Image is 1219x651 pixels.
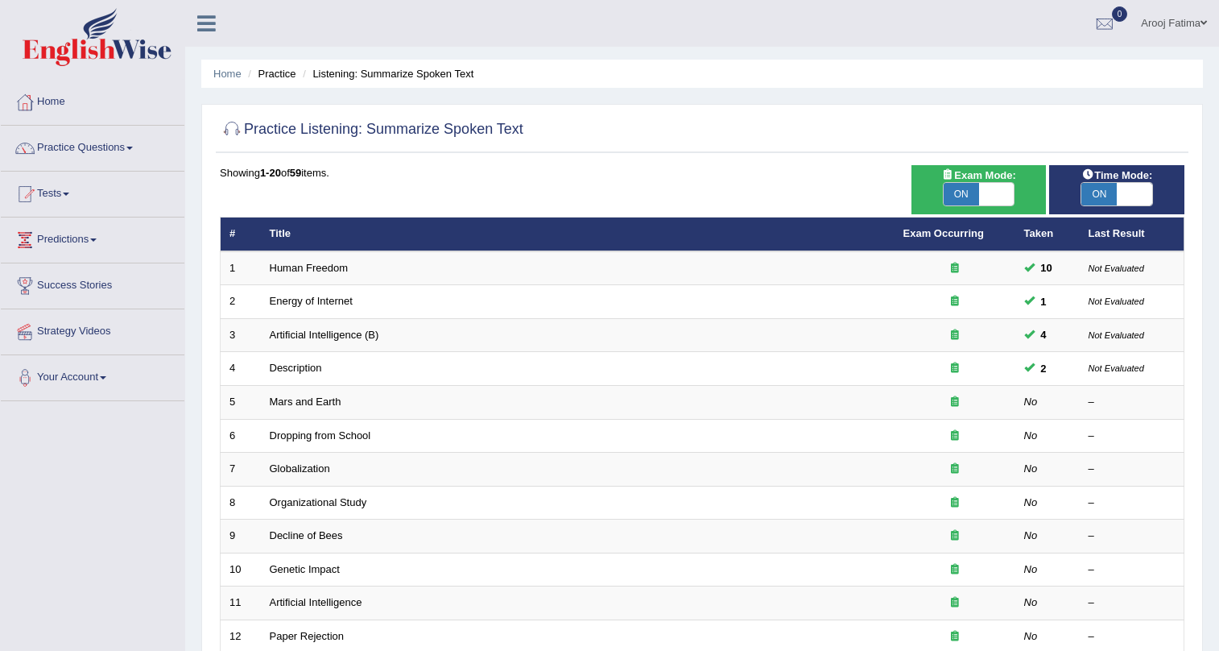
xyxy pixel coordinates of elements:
a: Success Stories [1,263,184,304]
a: Tests [1,172,184,212]
a: Artificial Intelligence (B) [270,329,379,341]
em: No [1024,429,1038,442]
b: 1-20 [260,167,281,179]
a: Description [270,362,322,374]
div: – [1089,595,1176,611]
li: Practice [244,66,295,81]
th: Last Result [1080,218,1184,251]
span: ON [944,183,979,205]
div: Exam occurring question [903,261,1006,276]
div: – [1089,429,1176,444]
small: Not Evaluated [1089,363,1144,373]
td: 7 [221,453,261,487]
td: 2 [221,285,261,319]
a: Mars and Earth [270,396,341,408]
div: Exam occurring question [903,629,1006,645]
a: Predictions [1,218,184,258]
span: Exam Mode: [935,167,1022,184]
a: Strategy Videos [1,309,184,350]
a: Practice Questions [1,126,184,166]
td: 9 [221,520,261,554]
div: Exam occurring question [903,328,1006,343]
div: Exam occurring question [903,294,1006,309]
td: 10 [221,553,261,587]
a: Paper Rejection [270,630,345,642]
a: Artificial Intelligence [270,596,362,608]
span: You can still take this question [1035,293,1053,310]
th: # [221,218,261,251]
th: Title [261,218,895,251]
em: No [1024,496,1038,508]
em: No [1024,596,1038,608]
div: – [1089,629,1176,645]
a: Home [1,80,184,120]
div: Exam occurring question [903,462,1006,477]
a: Home [213,68,242,80]
span: You can still take this question [1035,259,1059,276]
div: – [1089,529,1176,544]
span: 0 [1112,6,1128,22]
div: Showing of items. [220,165,1184,180]
b: 59 [290,167,301,179]
a: Exam Occurring [903,227,984,239]
small: Not Evaluated [1089,296,1144,306]
td: 11 [221,587,261,620]
td: 8 [221,486,261,520]
a: Energy of Internet [270,295,353,307]
div: Exam occurring question [903,496,1006,511]
div: – [1089,395,1176,410]
td: 4 [221,352,261,386]
div: – [1089,562,1176,578]
div: Exam occurring question [903,395,1006,410]
td: 5 [221,386,261,420]
a: Globalization [270,462,330,475]
a: Human Freedom [270,262,349,274]
div: Exam occurring question [903,361,1006,376]
em: No [1024,630,1038,642]
h2: Practice Listening: Summarize Spoken Text [220,118,523,142]
div: Exam occurring question [903,429,1006,444]
td: 6 [221,419,261,453]
td: 3 [221,318,261,352]
span: ON [1081,183,1117,205]
li: Listening: Summarize Spoken Text [299,66,473,81]
a: Dropping from School [270,429,371,442]
em: No [1024,563,1038,575]
a: Decline of Bees [270,529,343,541]
div: Show exams occurring in exams [911,165,1047,214]
div: – [1089,496,1176,511]
em: No [1024,462,1038,475]
div: Exam occurring question [903,562,1006,578]
em: No [1024,529,1038,541]
div: Exam occurring question [903,529,1006,544]
a: Genetic Impact [270,563,340,575]
a: Organizational Study [270,496,367,508]
a: Your Account [1,355,184,396]
span: You can still take this question [1035,326,1053,343]
small: Not Evaluated [1089,330,1144,340]
th: Taken [1015,218,1080,251]
td: 1 [221,251,261,285]
span: You can still take this question [1035,360,1053,377]
small: Not Evaluated [1089,263,1144,273]
span: Time Mode: [1075,167,1159,184]
div: – [1089,462,1176,477]
em: No [1024,396,1038,408]
div: Exam occurring question [903,595,1006,611]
